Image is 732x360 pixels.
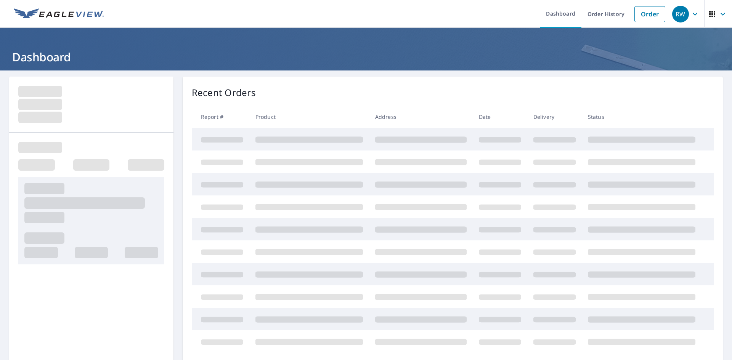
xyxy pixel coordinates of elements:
div: RW [672,6,689,22]
th: Report # [192,106,249,128]
th: Date [473,106,527,128]
th: Product [249,106,369,128]
th: Status [582,106,701,128]
h1: Dashboard [9,49,723,65]
p: Recent Orders [192,86,256,99]
th: Address [369,106,473,128]
th: Delivery [527,106,582,128]
img: EV Logo [14,8,104,20]
a: Order [634,6,665,22]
